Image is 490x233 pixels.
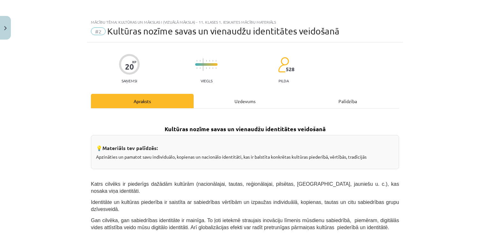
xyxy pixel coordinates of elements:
[125,62,134,71] div: 20
[107,26,339,36] span: Kultūras nozīme savas un vienaudžu identitātes veidošanā
[91,199,399,212] span: Identitāte un kultūras piederība ir saistīta ar sabiedrības vērtībām un izpaužas individuālā, kop...
[91,20,399,24] div: Mācību tēma: Kultūras un mākslas i (vizuālā māksla) - 11. klases 1. ieskaites mācību materiāls
[165,125,326,132] strong: Kultūras nozīme savas un vienaudžu identitātes veidošanā
[286,66,294,72] span: 528
[197,60,197,62] img: icon-short-line-57e1e144782c952c97e751825c79c345078a6d821885a25fce030b3d8c18986b.svg
[212,60,213,62] img: icon-short-line-57e1e144782c952c97e751825c79c345078a6d821885a25fce030b3d8c18986b.svg
[194,94,296,108] div: Uzdevums
[206,67,207,69] img: icon-short-line-57e1e144782c952c97e751825c79c345078a6d821885a25fce030b3d8c18986b.svg
[132,60,136,64] span: XP
[96,140,394,152] h3: 💡
[206,60,207,62] img: icon-short-line-57e1e144782c952c97e751825c79c345078a6d821885a25fce030b3d8c18986b.svg
[119,79,140,83] p: Saņemsi
[209,67,210,69] img: icon-short-line-57e1e144782c952c97e751825c79c345078a6d821885a25fce030b3d8c18986b.svg
[278,57,289,73] img: students-c634bb4e5e11cddfef0936a35e636f08e4e9abd3cc4e673bd6f9a4125e45ecb1.svg
[91,218,399,230] span: Gan cilvēka, gan sabiedrības identitāte ir mainīga. To ļoti ietekmē straujais inovāciju līmenis m...
[296,94,399,108] div: Palīdzība
[197,67,197,69] img: icon-short-line-57e1e144782c952c97e751825c79c345078a6d821885a25fce030b3d8c18986b.svg
[212,67,213,69] img: icon-short-line-57e1e144782c952c97e751825c79c345078a6d821885a25fce030b3d8c18986b.svg
[91,94,194,108] div: Apraksts
[209,60,210,62] img: icon-short-line-57e1e144782c952c97e751825c79c345078a6d821885a25fce030b3d8c18986b.svg
[91,181,399,194] span: Katrs cilvēks ir piederīgs dažādām kultūrām (nacionālajai, tautas, reģionālajai, pilsētas, [GEOGR...
[278,79,289,83] p: pilda
[201,79,212,83] p: Viegls
[96,154,394,160] p: Apzināties un pamatot savu individuālo, kopienas un nacionālo identitāti, kas ir balstīta konkrēt...
[91,27,106,35] span: #2
[102,145,158,151] strong: Materiāls tev palīdzēs:
[4,26,7,30] img: icon-close-lesson-0947bae3869378f0d4975bcd49f059093ad1ed9edebbc8119c70593378902aed.svg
